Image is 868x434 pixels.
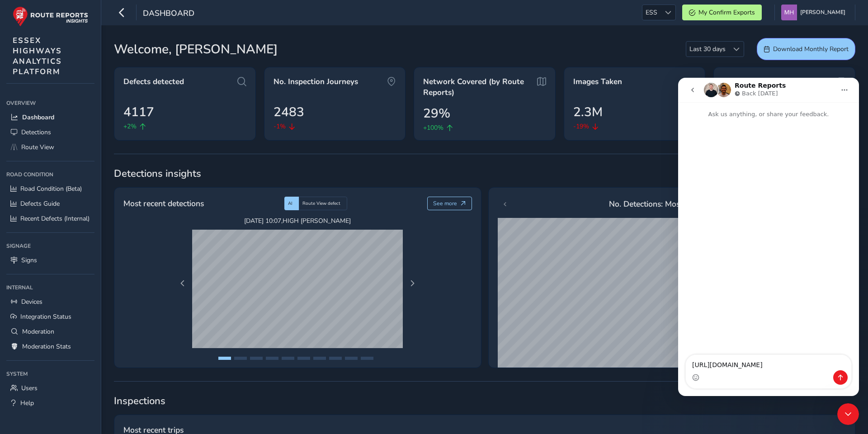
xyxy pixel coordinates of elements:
button: Download Monthly Report [757,38,855,60]
span: Dashboard [22,113,54,122]
span: +2% [123,122,137,131]
span: See more [433,200,457,207]
span: No. Inspection Journeys [274,76,358,87]
span: Recent Defects (Internal) [20,214,90,223]
span: Integration Status [20,312,71,321]
div: Route View defect [299,197,347,210]
iframe: Intercom live chat [678,78,859,396]
img: diamond-layout [781,5,797,20]
span: Moderation [22,327,54,336]
a: Dashboard [6,110,94,125]
span: No. Detections: Most affected areas [609,198,735,210]
span: Users [21,384,38,392]
span: Devices [21,297,42,306]
button: Page 1 [218,357,231,360]
span: My Confirm Exports [698,8,755,17]
div: System [6,367,94,381]
button: Next Page [406,277,419,290]
span: Detections insights [114,167,855,180]
span: Images Taken [573,76,622,87]
span: 4117 [123,103,154,122]
button: Page 2 [234,357,247,360]
div: Internal [6,281,94,294]
span: Dashboard [143,8,194,20]
button: Page 9 [345,357,358,360]
button: Page 3 [250,357,263,360]
a: Devices [6,294,94,309]
span: Download Monthly Report [773,45,849,53]
span: 2483 [274,103,304,122]
iframe: Intercom live chat [837,403,859,425]
span: Last 30 days [686,42,729,57]
a: Road Condition (Beta) [6,181,94,196]
a: Integration Status [6,309,94,324]
a: Help [6,396,94,410]
span: Route View [21,143,54,151]
span: 2.3M [573,103,603,122]
span: [PERSON_NAME] [800,5,845,20]
div: Signage [6,239,94,253]
button: Page 10 [361,357,373,360]
a: Defects Guide [6,196,94,211]
button: Page 5 [282,357,294,360]
a: Recent Defects (Internal) [6,211,94,226]
span: -1% [274,122,286,131]
span: Most recent detections [123,198,204,209]
span: ESS [642,5,660,20]
span: Defects detected [123,76,184,87]
span: Detections [21,128,51,137]
button: My Confirm Exports [682,5,762,20]
button: Page 4 [266,357,278,360]
img: rr logo [13,6,88,27]
button: Previous Page [176,277,189,290]
span: ESSEX HIGHWAYS ANALYTICS PLATFORM [13,35,62,77]
div: AI [284,197,299,210]
a: Users [6,381,94,396]
span: Distance Driven [723,76,779,87]
div: Overview [6,96,94,110]
span: Network Covered (by Route Reports) [423,76,533,98]
span: Route View defect [302,200,340,207]
span: Defects Guide [20,199,60,208]
button: See more [427,197,472,210]
span: Signs [21,256,37,264]
span: Moderation Stats [22,342,71,351]
span: Road Condition (Beta) [20,184,82,193]
span: Welcome, [PERSON_NAME] [114,40,278,59]
span: 29% [423,104,450,123]
a: Moderation [6,324,94,339]
span: +100% [423,123,443,132]
a: Route View [6,140,94,155]
button: Page 6 [297,357,310,360]
span: -19% [573,122,589,131]
span: Inspections [114,394,855,408]
button: [PERSON_NAME] [781,5,849,20]
button: Page 8 [329,357,342,360]
a: Signs [6,253,94,268]
div: Road Condition [6,168,94,181]
span: [DATE] 10:07 , HIGH [PERSON_NAME] [192,217,403,225]
span: AI [288,200,292,207]
span: Help [20,399,34,407]
button: Page 7 [313,357,326,360]
a: Detections [6,125,94,140]
a: Moderation Stats [6,339,94,354]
